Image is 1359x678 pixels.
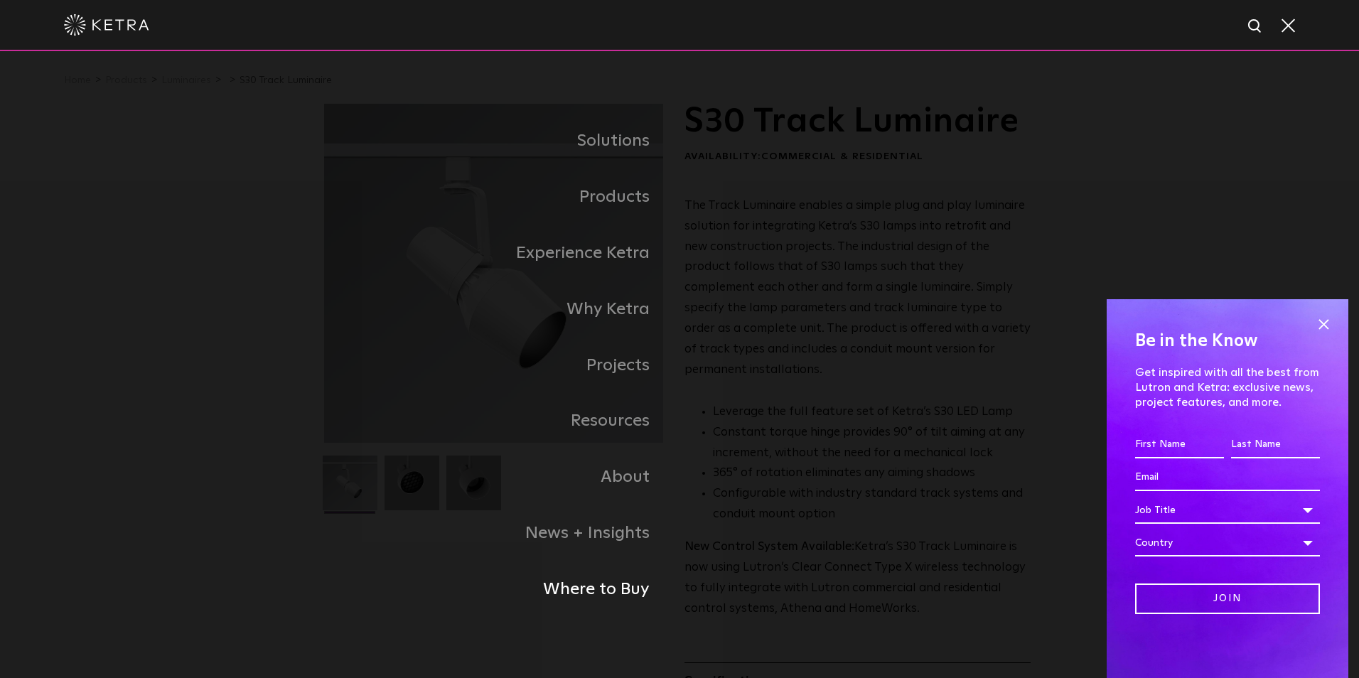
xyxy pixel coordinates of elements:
[324,113,1035,617] div: Navigation Menu
[324,505,679,561] a: News + Insights
[1135,365,1320,409] p: Get inspired with all the best from Lutron and Ketra: exclusive news, project features, and more.
[324,225,679,281] a: Experience Ketra
[324,561,679,618] a: Where to Buy
[1247,18,1264,36] img: search icon
[324,169,679,225] a: Products
[324,338,679,394] a: Projects
[1135,529,1320,556] div: Country
[324,393,679,449] a: Resources
[1135,464,1320,491] input: Email
[1231,431,1320,458] input: Last Name
[324,449,679,505] a: About
[324,281,679,338] a: Why Ketra
[1135,583,1320,614] input: Join
[324,113,679,169] a: Solutions
[1135,431,1224,458] input: First Name
[1135,328,1320,355] h4: Be in the Know
[64,14,149,36] img: ketra-logo-2019-white
[1135,497,1320,524] div: Job Title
